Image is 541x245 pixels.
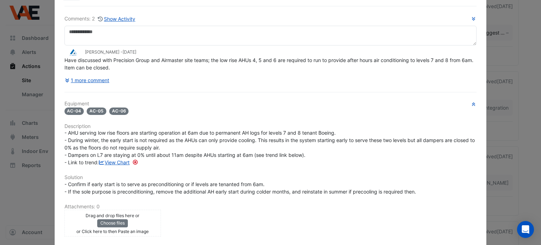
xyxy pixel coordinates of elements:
[123,49,136,55] span: 2021-08-09 09:46:48
[98,15,136,23] button: Show Activity
[85,49,136,55] small: [PERSON_NAME] -
[64,174,477,180] h6: Solution
[64,57,475,71] span: Have discussed with Precision Group and Airmaster site teams; the low rise AHUs 4, 5 and 6 are re...
[64,101,477,107] h6: Equipment
[97,219,128,227] button: Choose files
[64,181,416,195] span: - Confirm if early start is to serve as preconditioning or if levels are tenanted from 6am. - If ...
[517,221,534,238] div: Open Intercom Messenger
[132,159,138,165] div: Tooltip anchor
[86,213,139,218] small: Drag and drop files here or
[64,15,136,23] div: Comments: 2
[109,108,129,115] span: AC-06
[64,49,82,56] img: Airmaster Australia
[87,108,106,115] span: AC-05
[64,74,110,86] button: 1 more comment
[64,123,477,129] h6: Description
[76,229,149,234] small: or Click here to then Paste an image
[64,204,477,210] h6: Attachments: 0
[64,108,84,115] span: AC-04
[64,130,476,165] span: - AHU serving low rise floors are starting operation at 6am due to permanent AH logs for levels 7...
[99,159,130,165] a: View Chart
